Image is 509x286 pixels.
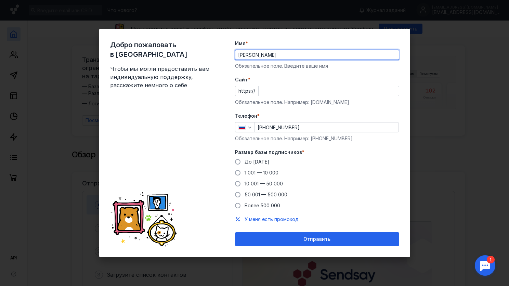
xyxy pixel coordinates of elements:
div: Обязательное поле. Например: [PHONE_NUMBER] [235,135,399,142]
span: До [DATE] [245,159,270,165]
span: Размер базы подписчиков [235,149,302,156]
span: 1 001 — 10 000 [245,170,278,175]
span: Более 500 000 [245,203,280,208]
span: Добро пожаловать в [GEOGRAPHIC_DATA] [110,40,213,59]
div: Обязательное поле. Введите ваше имя [235,63,399,69]
span: 50 001 — 500 000 [245,192,287,197]
span: 10 001 — 50 000 [245,181,283,186]
button: Отправить [235,232,399,246]
span: Отправить [303,236,330,242]
span: Cайт [235,76,248,83]
button: У меня есть промокод [245,216,299,223]
div: 1 [15,4,23,12]
div: Обязательное поле. Например: [DOMAIN_NAME] [235,99,399,106]
span: Телефон [235,113,257,119]
span: Чтобы мы могли предоставить вам индивидуальную поддержку, расскажите немного о себе [110,65,213,89]
span: У меня есть промокод [245,216,299,222]
span: Имя [235,40,246,47]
